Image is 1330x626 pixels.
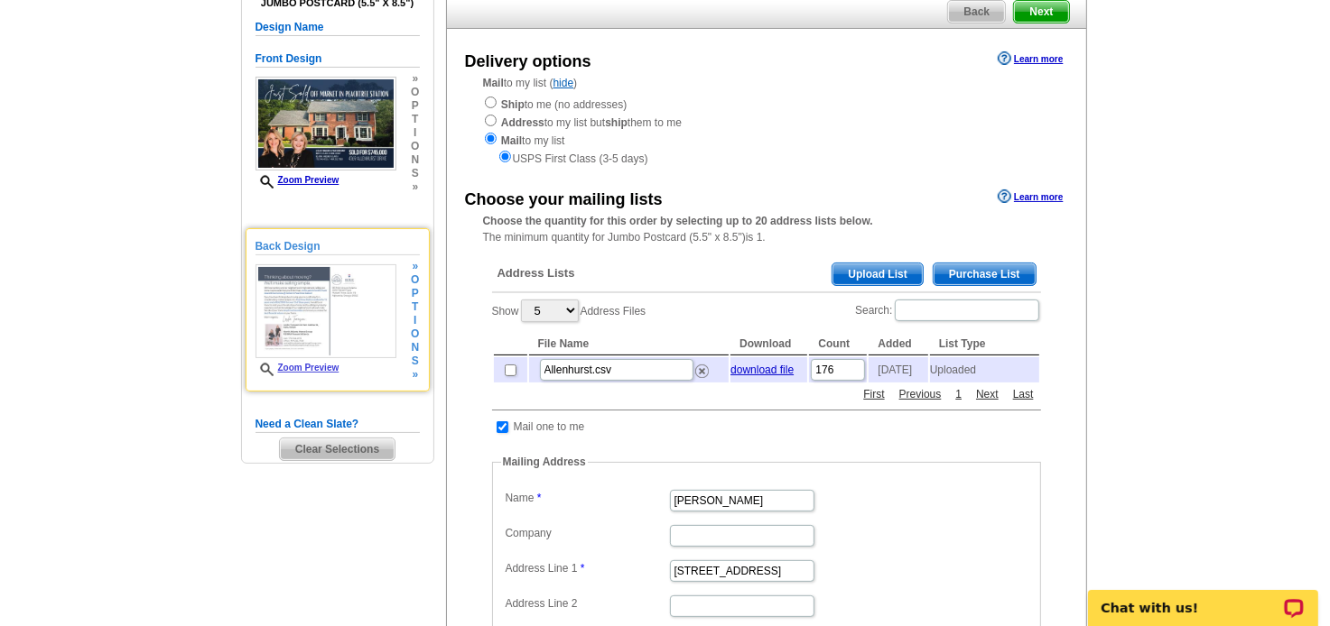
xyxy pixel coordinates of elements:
img: small-thumb.jpg [256,264,396,358]
span: p [411,287,419,300]
a: hide [553,77,574,89]
label: Address Line 2 [506,595,668,612]
span: o [411,86,419,99]
span: Upload List [832,263,922,285]
h5: Need a Clean Slate? [256,416,420,433]
a: First [859,386,888,402]
label: Search: [855,298,1040,323]
span: » [411,368,419,382]
span: s [411,167,419,180]
strong: Address [501,116,544,129]
td: Mail one to me [513,418,586,436]
a: Zoom Preview [256,175,339,185]
select: ShowAddress Files [521,299,579,322]
span: Clear Selections [280,438,395,460]
div: The minimum quantity for Jumbo Postcard (5.5" x 8.5")is 1. [447,213,1086,245]
span: Next [1014,1,1068,23]
a: Remove this list [695,361,709,373]
a: Next [972,386,1003,402]
span: t [411,113,419,126]
a: download file [730,364,794,376]
span: o [411,327,419,341]
span: n [411,341,419,354]
span: p [411,99,419,113]
a: Learn more [998,189,1063,204]
div: to my list ( ) [447,75,1086,167]
label: Company [506,525,668,541]
a: Zoom Preview [256,363,339,373]
span: t [411,300,419,314]
div: Delivery options [465,50,591,74]
a: Learn more [998,51,1063,66]
th: Download [730,333,807,355]
label: Address Line 1 [506,560,668,576]
span: Back [948,1,1005,23]
a: Previous [895,386,946,402]
img: delete.png [695,364,709,378]
th: File Name [529,333,730,355]
label: Name [506,490,668,506]
th: Count [809,333,867,355]
div: USPS First Class (3-5 days) [483,149,1050,167]
strong: ship [605,116,628,129]
span: Purchase List [934,263,1036,285]
strong: Choose the quantity for this order by selecting up to 20 address lists below. [483,215,873,227]
span: s [411,354,419,368]
iframe: LiveChat chat widget [1076,569,1330,626]
strong: Ship [501,98,525,111]
span: o [411,140,419,153]
img: small-thumb.jpg [256,77,396,170]
legend: Mailing Address [501,454,588,470]
h5: Back Design [256,238,420,255]
th: List Type [930,333,1039,355]
h5: Front Design [256,51,420,68]
strong: Mail [501,134,522,147]
label: Show Address Files [492,298,646,324]
th: Added [869,333,927,355]
input: Search: [895,299,1039,321]
span: » [411,180,419,194]
span: Address Lists [498,265,575,281]
span: i [411,314,419,327]
span: o [411,273,419,287]
div: to me (no addresses) to my list but them to me to my list [483,95,1050,167]
span: n [411,153,419,167]
span: » [411,72,419,86]
a: 1 [951,386,966,402]
strong: Mail [483,77,504,89]
h5: Design Name [256,19,420,36]
span: » [411,260,419,273]
a: Last [1009,386,1038,402]
td: [DATE] [869,357,927,382]
span: i [411,126,419,140]
td: Uploaded [930,357,1039,382]
div: Choose your mailing lists [465,188,663,212]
